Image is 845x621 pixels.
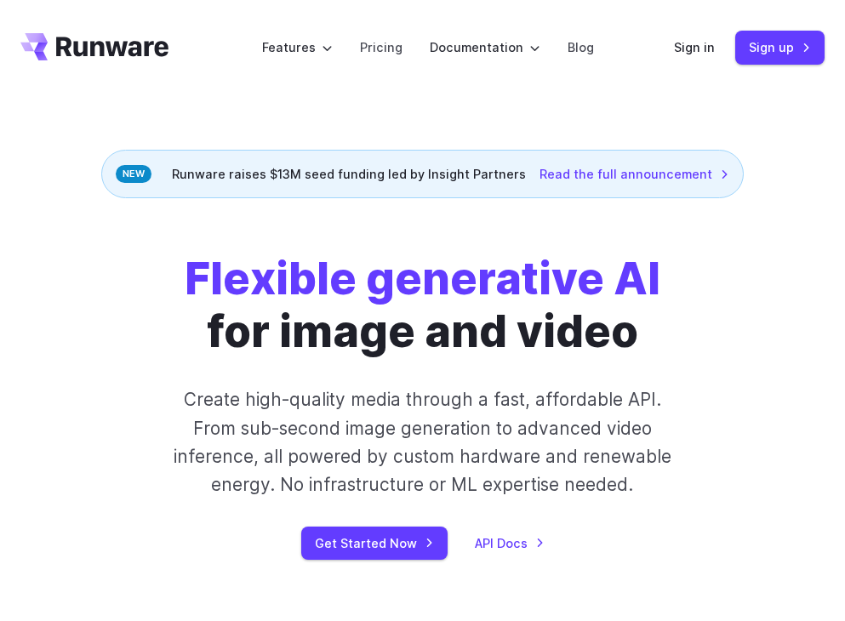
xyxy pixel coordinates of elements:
label: Features [262,37,333,57]
strong: Flexible generative AI [185,252,660,305]
a: API Docs [475,533,545,553]
a: Get Started Now [301,527,448,560]
a: Pricing [360,37,403,57]
p: Create high-quality media through a fast, affordable API. From sub-second image generation to adv... [165,385,680,499]
a: Read the full announcement [540,164,729,184]
a: Sign in [674,37,715,57]
h1: for image and video [185,253,660,358]
a: Sign up [735,31,825,64]
a: Blog [568,37,594,57]
div: Runware raises $13M seed funding led by Insight Partners [101,150,744,198]
a: Go to / [20,33,168,60]
label: Documentation [430,37,540,57]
